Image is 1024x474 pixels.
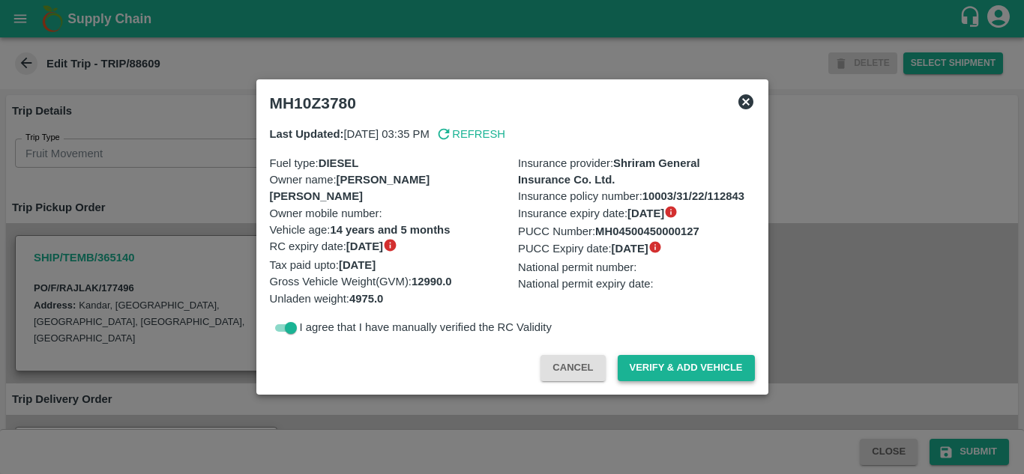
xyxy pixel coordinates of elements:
b: [DATE] [612,243,648,255]
b: Last Updated: [270,128,344,140]
button: Refresh [436,126,505,142]
p: Insurance provider : [518,155,755,189]
b: MH10Z3780 [270,94,356,112]
button: Cancel [540,355,605,381]
button: Verify & Add Vehicle [618,355,755,381]
p: I agree that I have manually verified the RC Validity [300,319,552,335]
b: 4975.0 [349,293,383,305]
p: Owner name : [270,171,507,205]
b: 12990.0 [412,276,452,288]
p: Tax paid upto : [270,257,507,273]
p: Refresh [452,126,505,142]
span: RC expiry date : [270,238,384,255]
b: 14 years and 5 months [330,224,450,236]
p: Unladen weight : [270,291,507,307]
p: National permit number : [518,259,755,276]
span: National permit expiry date : [518,276,654,292]
span: Insurance expiry date : [518,205,664,222]
p: Insurance policy number : [518,188,755,204]
p: [DATE] 03:35 PM [270,126,430,142]
b: [PERSON_NAME] [PERSON_NAME] [270,174,430,202]
b: [DATE] [339,259,376,271]
b: Shriram General Insurance Co. Ltd. [518,157,700,186]
b: MH04500450000127 [595,225,699,237]
p: Gross Vehicle Weight(GVM) : [270,273,507,290]
span: PUCC Expiry date : [518,240,648,257]
p: Fuel type : [270,155,507,171]
p: Owner mobile number : [270,205,507,222]
p: Vehicle age : [270,222,507,238]
p: PUCC Number : [518,223,755,240]
b: [DATE] [627,207,664,219]
b: DIESEL [319,157,359,169]
b: [DATE] [346,240,383,252]
b: 10003/31/22/112843 [642,190,744,202]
